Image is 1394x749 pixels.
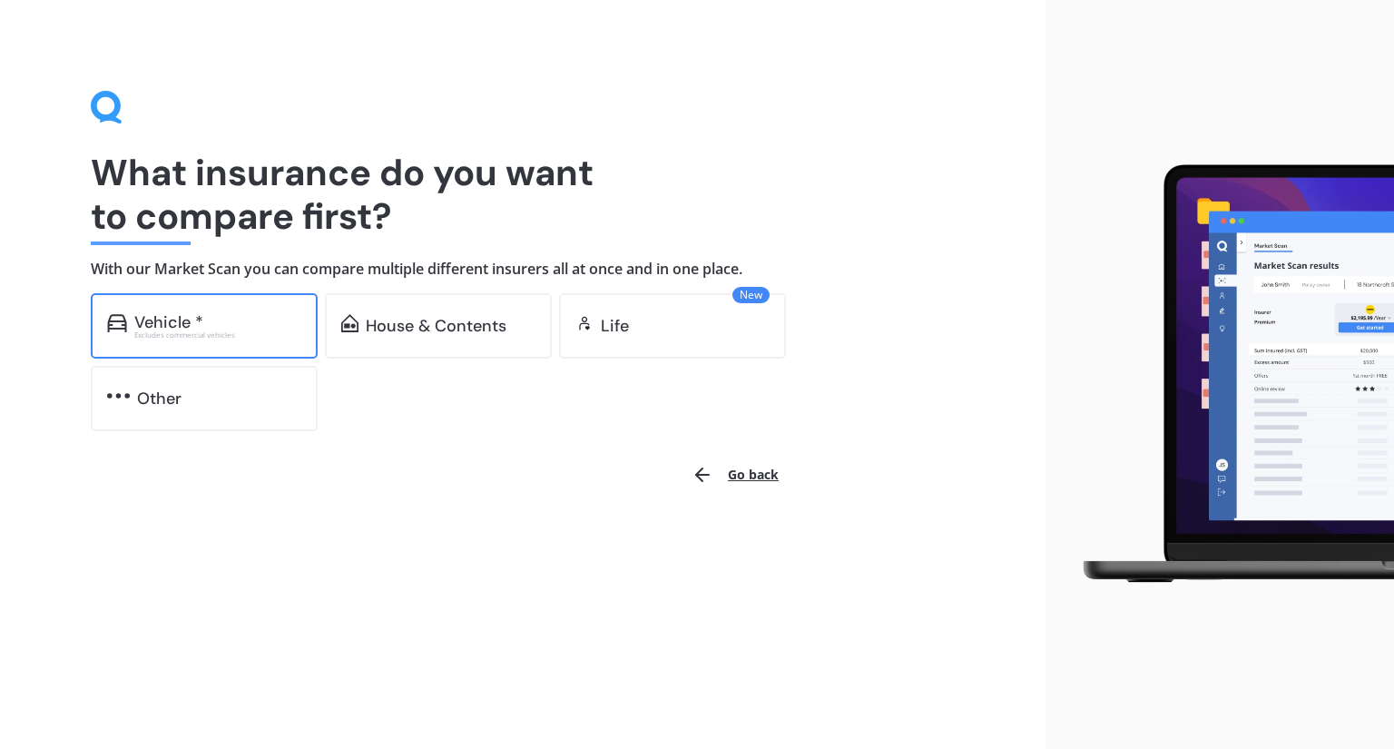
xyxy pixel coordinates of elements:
img: laptop.webp [1060,155,1394,594]
div: Life [601,317,629,335]
button: Go back [681,453,790,497]
div: Other [137,389,182,408]
img: home-and-contents.b802091223b8502ef2dd.svg [341,314,358,332]
div: House & Contents [366,317,506,335]
img: car.f15378c7a67c060ca3f3.svg [107,314,127,332]
div: Excludes commercial vehicles [134,331,301,339]
span: New [732,287,770,303]
img: life.f720d6a2d7cdcd3ad642.svg [575,314,594,332]
div: Vehicle * [134,313,203,331]
h4: With our Market Scan you can compare multiple different insurers all at once and in one place. [91,260,955,279]
h1: What insurance do you want to compare first? [91,151,955,238]
img: other.81dba5aafe580aa69f38.svg [107,387,130,405]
